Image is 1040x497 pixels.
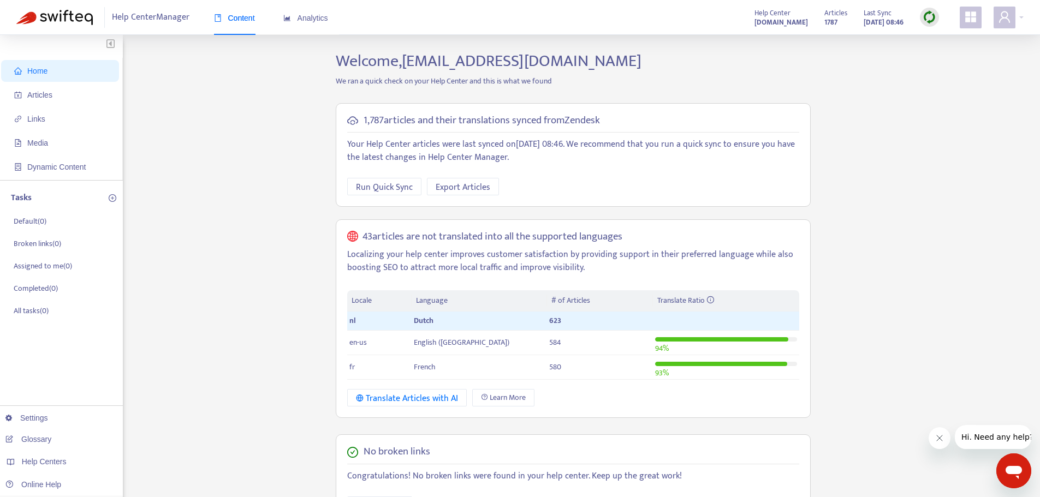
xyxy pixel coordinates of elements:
[549,314,561,327] span: 623
[347,290,412,312] th: Locale
[5,414,48,422] a: Settings
[547,290,652,312] th: # of Articles
[998,10,1011,23] span: user
[27,163,86,171] span: Dynamic Content
[472,389,534,406] a: Learn More
[964,10,977,23] span: appstore
[14,139,22,147] span: file-image
[929,427,950,449] iframe: Bericht sluiten
[414,336,509,349] span: English ([GEOGRAPHIC_DATA])
[109,194,116,202] span: plus-circle
[356,181,413,194] span: Run Quick Sync
[549,336,561,349] span: 584
[112,7,189,28] span: Help Center Manager
[22,457,67,466] span: Help Centers
[347,138,799,164] p: Your Help Center articles were last synced on [DATE] 08:46 . We recommend that you run a quick sy...
[414,314,433,327] span: Dutch
[490,392,526,404] span: Learn More
[27,67,47,75] span: Home
[328,75,819,87] p: We ran a quick check on your Help Center and this is what we found
[824,7,847,19] span: Articles
[14,163,22,171] span: container
[347,178,421,195] button: Run Quick Sync
[427,178,499,195] button: Export Articles
[364,446,430,458] h5: No broken links
[16,10,93,25] img: Swifteq
[14,260,72,272] p: Assigned to me ( 0 )
[655,342,669,355] span: 94 %
[657,295,795,307] div: Translate Ratio
[347,389,467,406] button: Translate Articles with AI
[214,14,255,22] span: Content
[412,290,547,312] th: Language
[27,139,48,147] span: Media
[349,336,367,349] span: en-us
[347,470,799,483] p: Congratulations! No broken links were found in your help center. Keep up the great work!
[549,361,561,373] span: 580
[5,435,51,444] a: Glossary
[14,238,61,249] p: Broken links ( 0 )
[283,14,291,22] span: area-chart
[14,283,58,294] p: Completed ( 0 )
[11,191,32,205] p: Tasks
[996,453,1031,488] iframe: Knop om het berichtenvenster te openen
[14,115,22,123] span: link
[864,16,904,28] strong: [DATE] 08:46
[14,215,46,227] p: Default ( 0 )
[362,231,622,243] h5: 43 articles are not translated into all the supported languages
[7,8,79,16] span: Hi. Need any help?
[824,16,837,28] strong: 1787
[655,367,669,379] span: 93 %
[214,14,222,22] span: book
[14,67,22,75] span: home
[923,10,936,24] img: sync.dc5367851b00ba804db3.png
[347,447,358,458] span: check-circle
[414,361,436,373] span: French
[955,425,1031,449] iframe: Bericht van bedrijf
[283,14,328,22] span: Analytics
[347,248,799,274] p: Localizing your help center improves customer satisfaction by providing support in their preferre...
[14,91,22,99] span: account-book
[364,115,600,127] h5: 1,787 articles and their translations synced from Zendesk
[336,47,641,75] span: Welcome, [EMAIL_ADDRESS][DOMAIN_NAME]
[436,181,490,194] span: Export Articles
[27,115,45,123] span: Links
[349,314,356,327] span: nl
[754,7,791,19] span: Help Center
[349,361,355,373] span: fr
[347,115,358,126] span: cloud-sync
[356,392,458,405] div: Translate Articles with AI
[5,480,61,489] a: Online Help
[27,91,52,99] span: Articles
[864,7,892,19] span: Last Sync
[754,16,808,28] a: [DOMAIN_NAME]
[347,231,358,243] span: global
[14,305,49,316] p: All tasks ( 0 )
